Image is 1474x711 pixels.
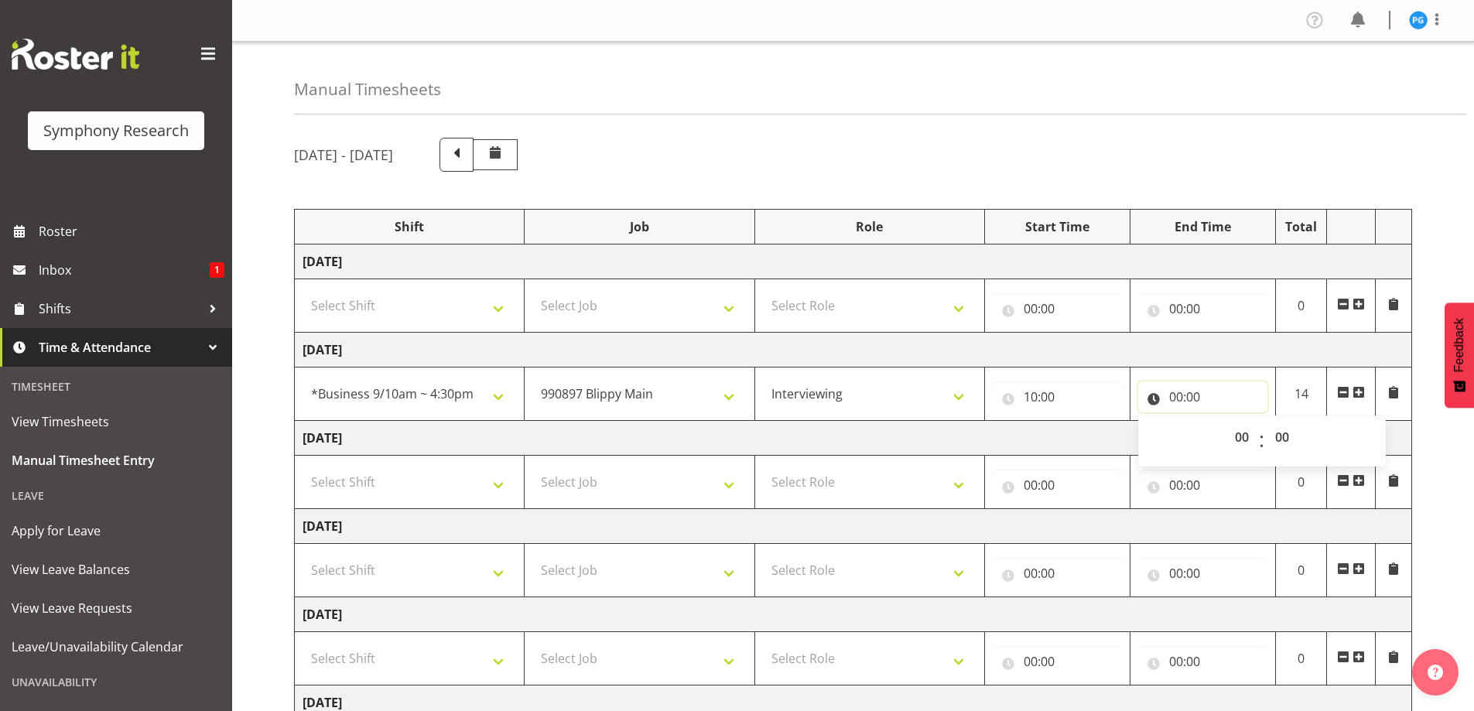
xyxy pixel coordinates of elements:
a: View Leave Balances [4,550,228,589]
span: Apply for Leave [12,519,221,542]
input: Click to select... [993,381,1122,412]
input: Click to select... [1138,558,1267,589]
div: Timesheet [4,371,228,402]
input: Click to select... [993,558,1122,589]
h4: Manual Timesheets [294,80,441,98]
td: 14 [1275,367,1327,421]
span: Feedback [1452,318,1466,372]
td: 0 [1275,279,1327,333]
input: Click to select... [1138,293,1267,324]
div: End Time [1138,217,1267,236]
img: patricia-gilmour9541.jpg [1409,11,1428,29]
td: 0 [1275,544,1327,597]
span: Time & Attendance [39,336,201,359]
span: Roster [39,220,224,243]
span: View Leave Requests [12,596,221,620]
a: Leave/Unavailability Calendar [4,627,228,666]
input: Click to select... [1138,646,1267,677]
div: Unavailability [4,666,228,698]
td: [DATE] [295,421,1412,456]
div: Role [763,217,976,236]
div: Job [532,217,746,236]
a: Manual Timesheet Entry [4,441,228,480]
div: Total [1284,217,1319,236]
span: Leave/Unavailability Calendar [12,635,221,658]
td: [DATE] [295,333,1412,367]
span: View Leave Balances [12,558,221,581]
td: 0 [1275,456,1327,509]
span: : [1259,422,1264,460]
span: Shifts [39,297,201,320]
input: Click to select... [1138,470,1267,501]
div: Leave [4,480,228,511]
a: View Leave Requests [4,589,228,627]
a: View Timesheets [4,402,228,441]
a: Apply for Leave [4,511,228,550]
h5: [DATE] - [DATE] [294,146,393,163]
img: help-xxl-2.png [1428,665,1443,680]
td: [DATE] [295,597,1412,632]
button: Feedback - Show survey [1445,303,1474,408]
td: 0 [1275,632,1327,685]
span: View Timesheets [12,410,221,433]
div: Shift [303,217,516,236]
td: [DATE] [295,509,1412,544]
input: Click to select... [993,646,1122,677]
span: Inbox [39,258,210,282]
img: Rosterit website logo [12,39,139,70]
input: Click to select... [1138,381,1267,412]
td: [DATE] [295,244,1412,279]
input: Click to select... [993,470,1122,501]
div: Start Time [993,217,1122,236]
div: Symphony Research [43,119,189,142]
span: 1 [210,262,224,278]
span: Manual Timesheet Entry [12,449,221,472]
input: Click to select... [993,293,1122,324]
